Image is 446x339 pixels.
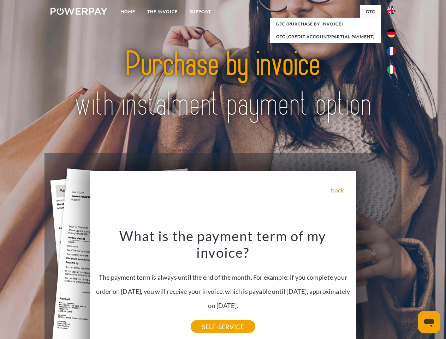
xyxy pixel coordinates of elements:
[270,18,381,30] a: GTC (Purchase by invoice)
[191,320,255,333] a: SELF-SERVICE
[141,5,184,18] a: THE INVOICE
[418,311,440,333] iframe: Button to launch messaging window
[115,5,141,18] a: Home
[331,187,344,193] a: back
[50,8,107,15] img: logo-powerpay-white.svg
[184,5,217,18] a: Support
[360,5,381,18] a: GTC
[67,34,379,135] img: title-powerpay_en.svg
[387,6,396,14] img: en
[387,29,396,37] img: de
[387,65,396,74] img: it
[94,227,352,261] h3: What is the payment term of my invoice?
[270,30,381,43] a: GTC (Credit account/partial payment)
[94,227,352,327] div: The payment term is always until the end of the month. For example: if you complete your order on...
[387,47,396,55] img: fr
